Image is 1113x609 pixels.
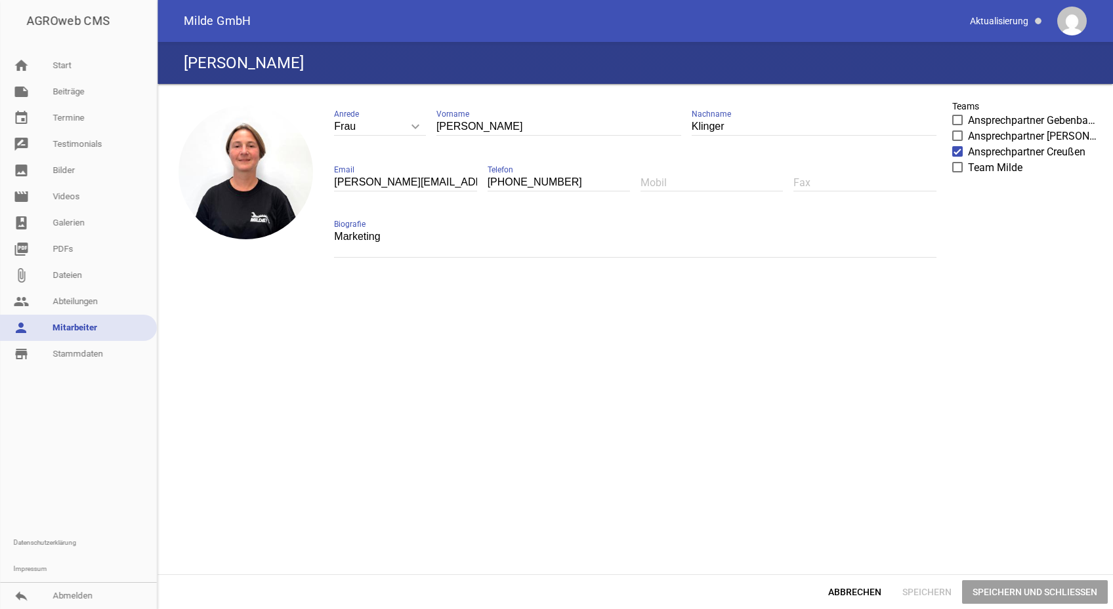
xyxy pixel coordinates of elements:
[13,267,29,283] i: attach_file
[13,163,29,178] i: image
[13,215,29,231] i: photo_album
[13,241,29,257] i: picture_as_pdf
[962,580,1108,604] span: Speichern und Schließen
[13,189,29,205] i: movie
[13,294,29,309] i: people
[13,320,29,336] i: person
[892,580,962,604] span: Speichern
[184,15,251,27] span: Milde GmbH
[13,588,29,604] i: reply
[818,580,892,604] span: Abbrechen
[405,116,426,137] i: keyboard_arrow_down
[952,100,979,113] label: Teams
[13,84,29,100] i: note
[13,346,29,362] i: store_mall_directory
[968,144,1085,160] span: Ansprechpartner Creußen
[184,52,304,73] h4: [PERSON_NAME]
[968,113,1097,128] span: Ansprechpartner Gebenbach
[13,110,29,126] i: event
[13,136,29,152] i: rate_review
[13,58,29,73] i: home
[968,128,1097,144] span: Ansprechpartner [PERSON_NAME]
[968,160,1022,176] span: Team Milde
